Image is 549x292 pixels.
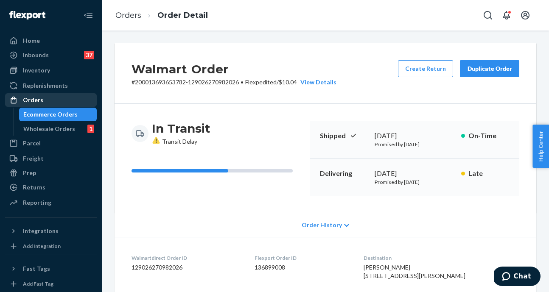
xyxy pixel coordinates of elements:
[5,64,97,77] a: Inventory
[517,7,534,24] button: Open account menu
[23,139,41,147] div: Parcel
[5,196,97,209] a: Reporting
[80,7,97,24] button: Close Navigation
[5,136,97,150] a: Parcel
[19,108,97,121] a: Ecommerce Orders
[398,60,453,77] button: Create Return
[245,78,277,86] span: Flexpedited
[132,78,336,86] p: # 200013693653782-129026270982026 / $10.04
[23,169,36,177] div: Prep
[23,110,78,119] div: Ecommerce Orders
[375,178,454,186] p: Promised by [DATE]
[5,48,97,62] a: Inbounds37
[5,93,97,107] a: Orders
[320,169,368,178] p: Delivering
[5,262,97,275] button: Fast Tags
[23,198,51,207] div: Reporting
[297,78,336,86] button: View Details
[23,51,49,59] div: Inbounds
[23,264,50,273] div: Fast Tags
[23,227,59,235] div: Integrations
[460,60,519,77] button: Duplicate Order
[9,11,45,19] img: Flexport logo
[5,166,97,180] a: Prep
[23,81,68,90] div: Replenishments
[532,125,549,168] button: Help Center
[468,169,509,178] p: Late
[364,264,465,279] span: [PERSON_NAME] [STREET_ADDRESS][PERSON_NAME]
[498,7,515,24] button: Open notifications
[494,267,541,288] iframe: Opens a widget where you can chat to one of our agents
[255,263,350,272] dd: 136899008
[375,141,454,148] p: Promised by [DATE]
[23,125,75,133] div: Wholesale Orders
[23,66,50,75] div: Inventory
[132,263,241,272] dd: 129026270982026
[5,224,97,238] button: Integrations
[152,121,210,136] h3: In Transit
[19,122,97,136] a: Wholesale Orders1
[157,11,208,20] a: Order Detail
[23,280,53,287] div: Add Fast Tag
[109,3,215,28] ol: breadcrumbs
[241,78,244,86] span: •
[132,254,241,261] dt: Walmartdirect Order ID
[23,183,45,192] div: Returns
[375,169,454,178] div: [DATE]
[5,279,97,289] a: Add Fast Tag
[23,242,61,250] div: Add Integration
[23,154,44,163] div: Freight
[84,51,94,59] div: 37
[115,11,141,20] a: Orders
[479,7,496,24] button: Open Search Box
[5,181,97,194] a: Returns
[364,254,519,261] dt: Destination
[87,125,94,133] div: 1
[375,131,454,141] div: [DATE]
[5,152,97,165] a: Freight
[152,138,197,145] span: Transit Delay
[255,254,350,261] dt: Flexport Order ID
[23,96,43,104] div: Orders
[320,131,368,141] p: Shipped
[23,36,40,45] div: Home
[302,221,342,229] span: Order History
[5,241,97,251] a: Add Integration
[5,34,97,47] a: Home
[5,79,97,92] a: Replenishments
[132,60,336,78] h2: Walmart Order
[468,131,509,141] p: On-Time
[467,64,512,73] div: Duplicate Order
